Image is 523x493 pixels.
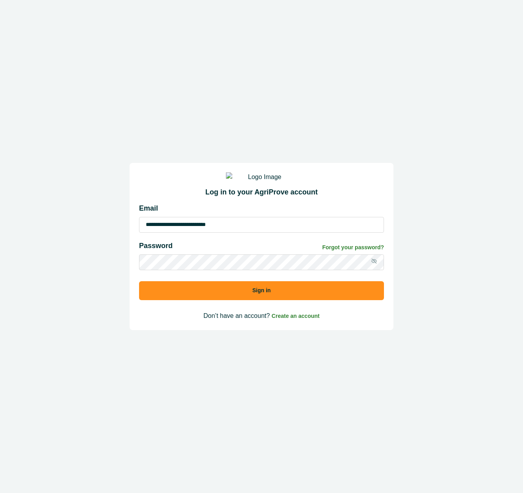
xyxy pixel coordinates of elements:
[139,241,173,251] p: Password
[139,203,384,214] p: Email
[139,311,384,321] p: Don’t have an account?
[322,243,384,252] a: Forgot your password?
[139,188,384,197] h2: Log in to your AgriProve account
[226,172,297,182] img: Logo Image
[139,281,384,300] button: Sign in
[272,312,320,319] a: Create an account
